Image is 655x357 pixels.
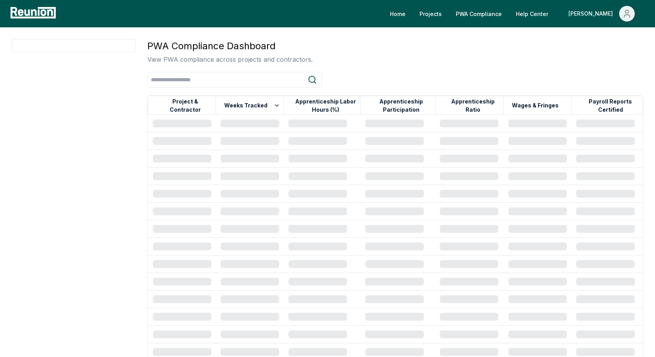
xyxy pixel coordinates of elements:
button: Payroll Reports Certified [578,98,643,113]
a: Help Center [510,6,554,21]
a: Projects [413,6,448,21]
button: Apprenticeship Participation [367,98,435,113]
button: Project & Contractor [155,98,216,113]
button: Wages & Fringes [510,98,560,113]
div: [PERSON_NAME] [568,6,616,21]
button: Apprenticeship Ratio [442,98,503,113]
h3: PWA Compliance Dashboard [147,39,313,53]
p: View PWA compliance across projects and contractors. [147,55,313,64]
a: Home [384,6,412,21]
a: PWA Compliance [450,6,508,21]
nav: Main [384,6,647,21]
button: Apprenticeship Labor Hours (%) [290,98,360,113]
button: Weeks Tracked [223,98,281,113]
button: [PERSON_NAME] [562,6,641,21]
